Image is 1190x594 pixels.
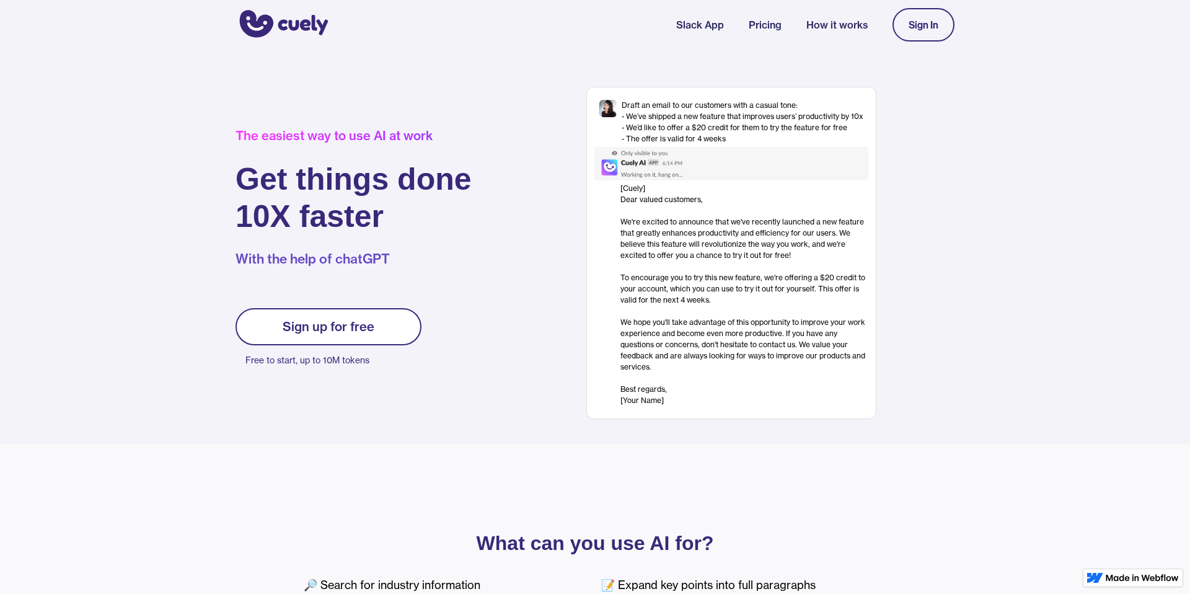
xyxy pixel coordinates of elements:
[304,534,886,552] p: What can you use AI for?
[236,2,328,48] a: home
[236,308,421,345] a: Sign up for free
[236,161,472,235] h1: Get things done 10X faster
[892,8,954,42] a: Sign In
[283,319,374,334] div: Sign up for free
[749,17,782,32] a: Pricing
[1106,574,1179,582] img: Made in Webflow
[676,17,724,32] a: Slack App
[620,183,868,406] div: [Cuely] Dear valued customers, ‍ We're excited to announce that we've recently launched a new fea...
[806,17,868,32] a: How it works
[909,19,938,30] div: Sign In
[236,128,472,143] div: The easiest way to use AI at work
[245,352,421,369] p: Free to start, up to 10M tokens
[622,100,863,144] div: Draft an email to our customers with a casual tone: - We’ve shipped a new feature that improves u...
[236,250,472,268] p: With the help of chatGPT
